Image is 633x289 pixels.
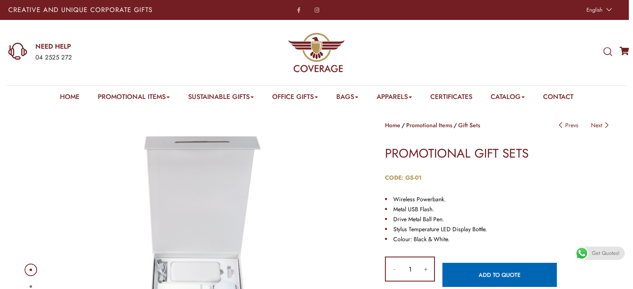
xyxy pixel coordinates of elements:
[582,4,614,16] a: English
[430,92,472,105] a: Certificates
[393,235,449,243] span: Colour: Black & White.
[458,121,480,129] a: Gift Sets
[377,92,412,105] a: Apparels
[60,92,79,105] a: Home
[393,205,434,213] span: Metal USB Flash.
[385,121,400,129] a: Home
[35,42,207,51] a: NEED HELP
[35,52,207,63] div: 04 2525 272
[385,145,610,162] h1: PROMOTIONAL GIFT SETS​
[591,121,610,129] a: Next
[393,225,487,233] span: Stylus Temperature LED Display Bottle.
[442,263,557,287] a: Add to quote
[591,121,602,129] span: Next
[98,92,170,105] a: Promotional Items
[30,285,32,288] button: 2 of 2
[385,173,422,182] strong: CODE: GS-01
[558,120,610,130] nav: Posts
[30,269,32,271] button: 1 of 2
[188,92,254,105] a: Sustainable Gifts
[272,92,318,105] a: Office Gifts
[402,257,417,281] input: Product quantity
[393,195,446,203] span: Wireless Powerbank.
[393,215,444,223] span: Drive Metal Ball Pen.
[406,121,452,129] a: Promotional Items
[417,257,434,281] input: +
[543,92,573,105] a: Contact
[491,92,525,105] a: Catalog
[558,121,578,129] a: Prevs
[336,92,358,105] a: Bags
[386,257,402,281] input: -
[592,247,620,260] span: Get Quotes!
[8,7,249,13] p: Creative and Unique Corporate Gifts
[565,121,578,129] span: Prevs
[586,6,603,14] span: English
